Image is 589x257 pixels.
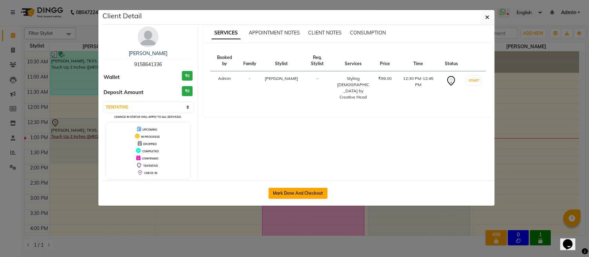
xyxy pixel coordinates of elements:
[560,229,582,250] iframe: chat widget
[378,75,391,82] div: ₹99.00
[264,76,298,81] span: [PERSON_NAME]
[104,89,144,96] span: Deposit Amount
[134,61,162,68] span: 9158641336
[141,135,160,138] span: IN PROGRESS
[182,86,193,96] h3: ₹0
[143,128,157,131] span: UPCOMING
[102,11,142,21] h5: Client Detail
[302,50,332,71] th: Req. Stylist
[143,164,158,167] span: TENTATIVE
[336,75,370,100] div: Styling [DEMOGRAPHIC_DATA] by Creative Head
[395,50,440,71] th: Time
[239,71,260,105] td: -
[440,50,462,71] th: Status
[249,30,300,36] span: APPOINTMENT NOTES
[138,27,158,47] img: avatar
[212,27,240,39] span: SERVICES
[395,71,440,105] td: 12:30 PM-12:45 PM
[104,73,120,81] span: Wallet
[302,71,332,105] td: -
[182,71,193,81] h3: ₹0
[142,157,158,160] span: CONFIRMED
[144,171,157,175] span: CHECK-IN
[260,50,302,71] th: Stylist
[210,71,239,105] td: Admin
[239,50,260,71] th: Family
[268,188,327,199] button: Mark Done And Checkout
[350,30,386,36] span: CONSUMPTION
[114,115,181,119] small: Change in status will apply to all services.
[332,50,374,71] th: Services
[374,50,395,71] th: Price
[467,76,481,85] button: START
[143,142,157,146] span: DROPPED
[210,50,239,71] th: Booked by
[308,30,342,36] span: CLIENT NOTES
[142,150,159,153] span: COMPLETED
[129,50,167,56] a: [PERSON_NAME]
